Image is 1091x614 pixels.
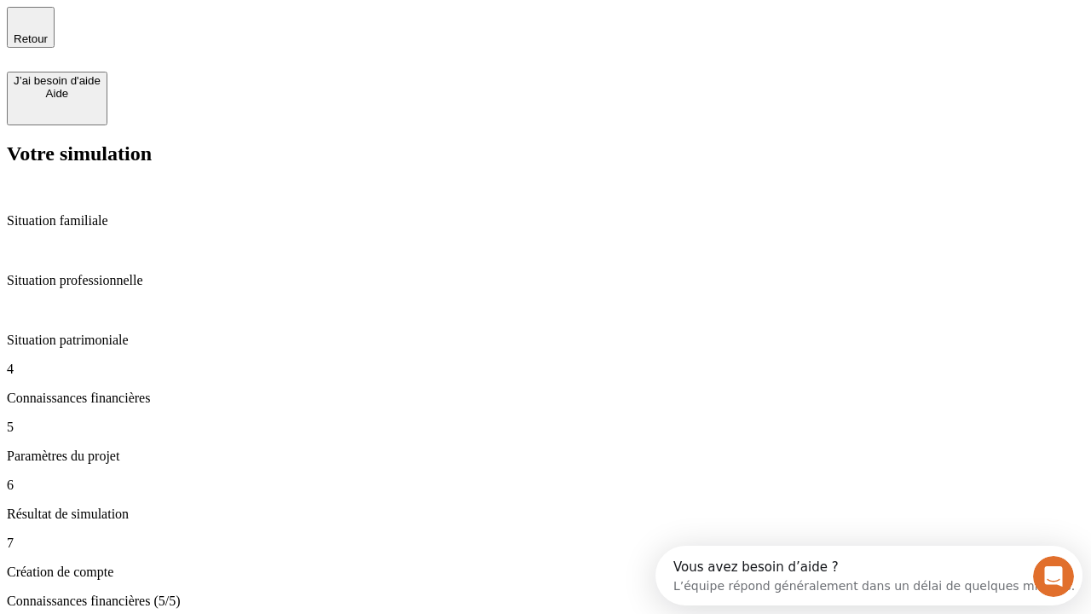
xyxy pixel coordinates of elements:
[7,565,1084,580] p: Création de compte
[14,87,101,100] div: Aide
[7,7,55,48] button: Retour
[7,362,1084,377] p: 4
[7,594,1084,609] p: Connaissances financières (5/5)
[14,32,48,45] span: Retour
[655,546,1082,605] iframe: Intercom live chat discovery launcher
[18,28,419,46] div: L’équipe répond généralement dans un délai de quelques minutes.
[7,273,1084,288] p: Situation professionnelle
[7,213,1084,229] p: Situation familiale
[7,420,1084,435] p: 5
[1033,556,1074,597] iframe: Intercom live chat
[7,333,1084,348] p: Situation patrimoniale
[7,478,1084,493] p: 6
[7,449,1084,464] p: Paramètres du projet
[7,7,470,54] div: Ouvrir le Messenger Intercom
[18,14,419,28] div: Vous avez besoin d’aide ?
[7,142,1084,165] h2: Votre simulation
[7,72,107,125] button: J’ai besoin d'aideAide
[7,507,1084,522] p: Résultat de simulation
[7,536,1084,551] p: 7
[14,74,101,87] div: J’ai besoin d'aide
[7,391,1084,406] p: Connaissances financières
